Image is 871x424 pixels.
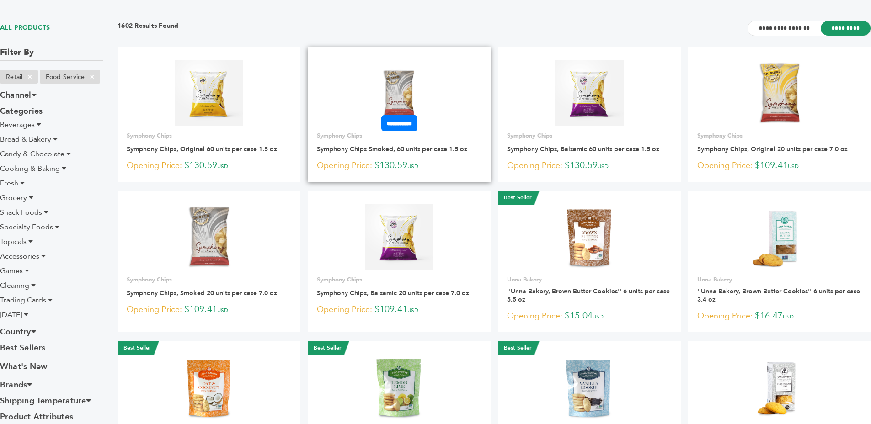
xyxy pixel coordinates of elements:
p: Unna Bakery [507,276,672,284]
a: Symphony Chips Smoked, 60 units per case 1.5 oz [317,145,467,154]
p: $109.41 [697,159,862,173]
img: Symphony Chips Smoked, 60 units per case 1.5 oz [366,60,433,126]
span: USD [788,163,799,170]
span: Opening Price: [317,159,372,172]
p: Unna Bakery [697,276,862,284]
span: Opening Price: [697,159,753,172]
p: $109.41 [317,303,481,317]
p: $16.47 [697,309,862,323]
a: ''Unna Bakery, Brown Butter Cookies'' 6 units per case 3.4 oz [697,287,860,304]
img: Symphony Chips, Original 60 units per case 1.5 oz [175,60,244,126]
p: Symphony Chips [317,276,481,284]
img: Symphony Chips, Original 20 units per case 7.0 oz [758,60,801,126]
span: Opening Price: [127,159,182,172]
img: ''Unna Bakery, Brown Butter Cookies'' 6 units per case 5.5 oz [556,204,623,270]
a: Symphony Chips, Original 20 units per case 7.0 oz [697,145,848,154]
span: USD [407,163,418,170]
p: Symphony Chips [317,132,481,140]
span: Opening Price: [317,303,372,316]
a: Symphony Chips, Original 60 units per case 1.5 oz [127,145,277,154]
img: Symphony Chips, Balsamic 20 units per case 7.0 oz [365,204,434,270]
span: USD [593,313,604,320]
h3: 1602 Results Found [118,21,179,36]
span: USD [217,163,228,170]
img: Unna Bakery, Coconut Oat Cookies 6 units per case 5.5 oz [176,354,242,420]
a: Symphony Chips, Balsamic 20 units per case 7.0 oz [317,289,469,297]
span: Opening Price: [507,310,562,322]
img: Symphony Chips, Smoked 20 units per case 7.0 oz [187,204,231,270]
a: ''Unna Bakery, Brown Butter Cookies'' 6 units per case 5.5 oz [507,287,670,304]
span: Opening Price: [507,159,562,172]
p: $130.59 [127,159,291,173]
p: $130.59 [317,159,481,173]
p: Symphony Chips [127,276,291,284]
img: Symphony Chips, Balsamic 60 units per case 1.5 oz [555,60,624,126]
p: $15.04 [507,309,672,323]
span: USD [598,163,609,170]
span: USD [217,307,228,314]
p: Symphony Chips [127,132,291,140]
p: $130.59 [507,159,672,173]
span: Opening Price: [697,310,753,322]
span: USD [783,313,794,320]
li: Food Service [40,70,100,84]
p: Symphony Chips [697,132,862,140]
a: Symphony Chips, Smoked 20 units per case 7.0 oz [127,289,277,297]
img: ''Unna Bakery, Brown Butter Cookies'' 6 units per case 3.4 oz [747,204,813,270]
span: × [85,71,100,82]
span: Opening Price: [127,303,182,316]
a: Symphony Chips, Balsamic 60 units per case 1.5 oz [507,145,659,154]
p: $109.41 [127,303,291,317]
p: Symphony Chips [507,132,672,140]
img: Unna Bakery, Vanilla Sugar Cookies 6 units per case 5.5 oz [556,354,623,420]
span: USD [407,307,418,314]
img: Unna Bakery, Cardamom Crisp Cookies 6 units per case 3.4 oz [747,354,813,420]
span: × [22,71,37,82]
img: Unna Bakery, Lemon Lime Cookies 6 units per case 5.5 oz [366,354,433,420]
